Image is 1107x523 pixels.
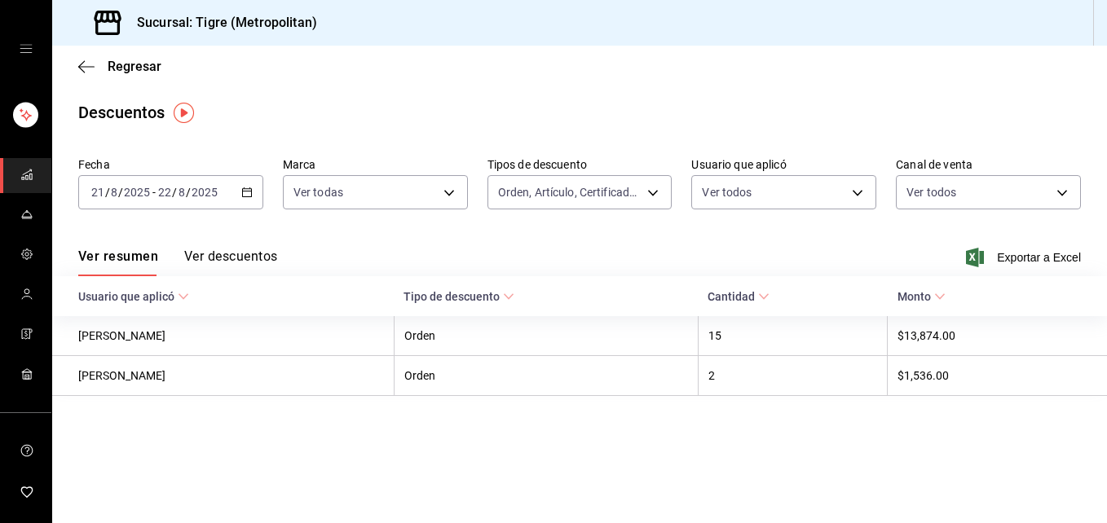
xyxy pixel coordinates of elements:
[896,159,1081,170] label: Canal de venta
[157,186,172,199] input: --
[404,290,514,303] span: Tipo de descuento
[105,186,110,199] span: /
[78,248,158,276] button: Ver resumen
[172,186,177,199] span: /
[123,186,151,199] input: ----
[691,159,876,170] label: Usuario que aplicó
[888,356,1107,396] th: $1,536.00
[394,356,698,396] th: Orden
[702,184,752,200] span: Ver todos
[898,290,946,303] span: Monto
[186,186,191,199] span: /
[78,290,189,303] span: Usuario que aplicó
[178,186,186,199] input: --
[174,103,194,123] img: Tooltip marker
[110,186,118,199] input: --
[698,356,888,396] th: 2
[184,248,277,276] button: Ver descuentos
[90,186,105,199] input: --
[394,316,698,356] th: Orden
[78,100,165,125] div: Descuentos
[52,356,394,396] th: [PERSON_NAME]
[969,248,1081,267] button: Exportar a Excel
[78,59,161,74] button: Regresar
[118,186,123,199] span: /
[487,159,673,170] label: Tipos de descuento
[20,42,33,55] button: open drawer
[108,59,161,74] span: Regresar
[78,248,277,276] div: navigation tabs
[191,186,218,199] input: ----
[708,290,770,303] span: Cantidad
[498,184,642,200] span: Orden, Artículo, Certificado de regalo
[283,159,468,170] label: Marca
[906,184,956,200] span: Ver todos
[52,316,394,356] th: [PERSON_NAME]
[78,159,263,170] label: Fecha
[698,316,888,356] th: 15
[124,13,317,33] h3: Sucursal: Tigre (Metropolitan)
[293,184,343,200] span: Ver todas
[152,186,156,199] span: -
[888,316,1107,356] th: $13,874.00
